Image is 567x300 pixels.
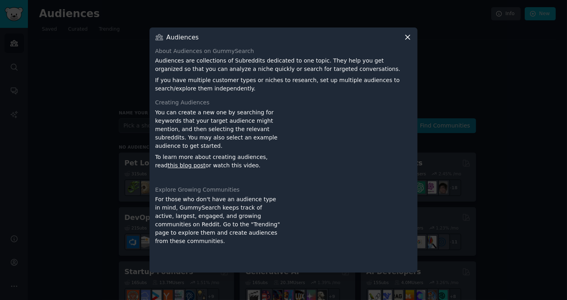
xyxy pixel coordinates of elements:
iframe: YouTube video player [286,108,412,180]
p: You can create a new one by searching for keywords that your target audience might mention, and t... [155,108,281,150]
iframe: YouTube video player [286,195,412,267]
div: About Audiences on GummySearch [155,47,412,55]
div: For those who don't have an audience type in mind, GummySearch keeps track of active, largest, en... [155,195,281,267]
div: Explore Growing Communities [155,186,412,194]
a: this blog post [168,162,206,169]
p: To learn more about creating audiences, read or watch this video. [155,153,281,170]
p: Audiences are collections of Subreddits dedicated to one topic. They help you get organized so th... [155,57,412,73]
p: If you have multiple customer types or niches to research, set up multiple audiences to search/ex... [155,76,412,93]
div: Creating Audiences [155,98,412,107]
h3: Audiences [166,33,199,41]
